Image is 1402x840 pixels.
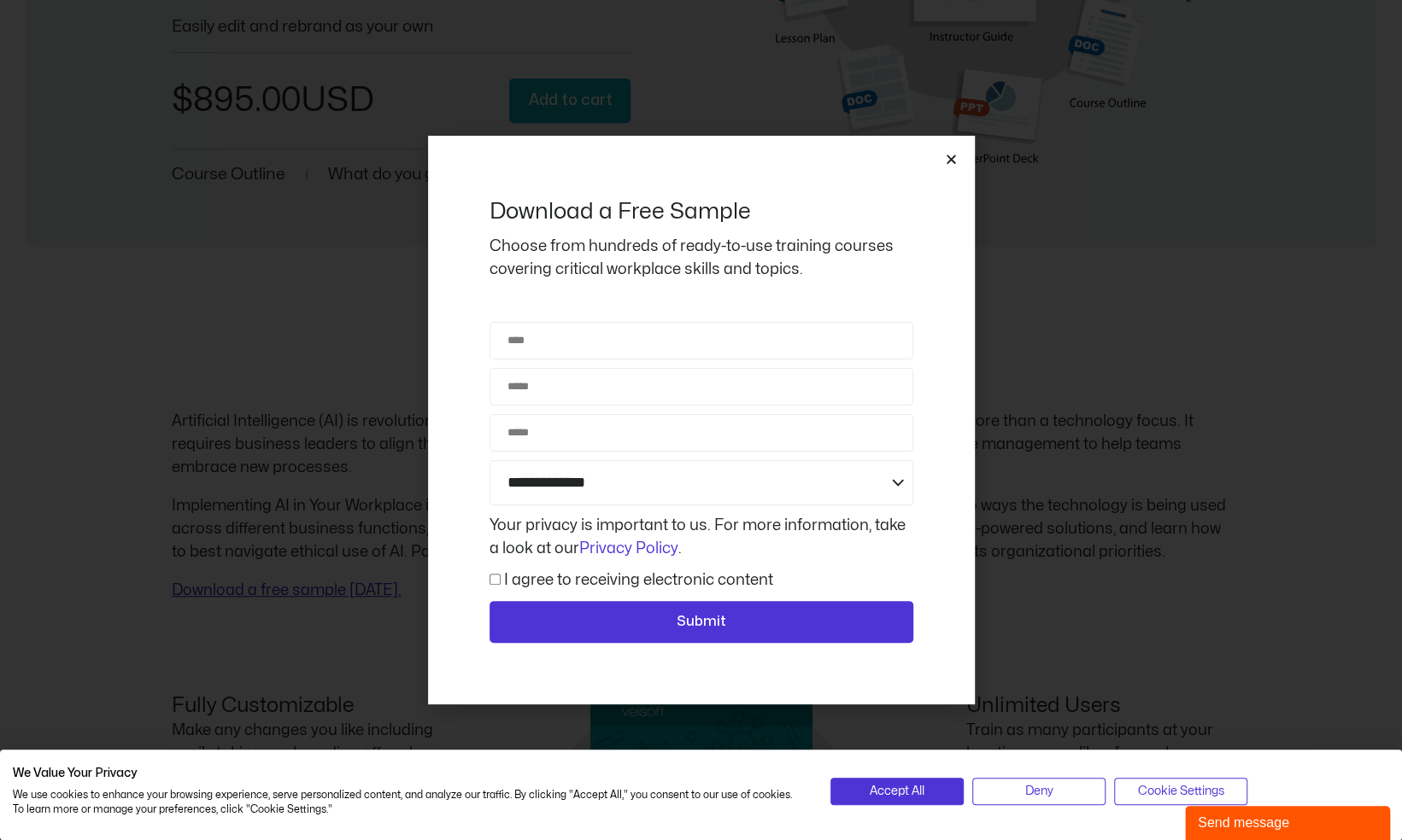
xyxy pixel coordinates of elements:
[870,782,924,801] span: Accept All
[1138,782,1224,801] span: Cookie Settings
[490,601,913,644] button: Submit
[972,778,1106,805] button: Deny all cookies
[485,514,918,560] div: Your privacy is important to us. For more information, take a look at our .
[677,611,726,633] span: Submit
[579,541,678,556] a: Privacy Policy
[13,766,805,781] h2: We Value Your Privacy
[1114,778,1247,805] button: Adjust cookie preferences
[945,153,958,166] a: Close
[490,235,913,281] p: Choose from hundreds of ready-to-use training courses covering critical workplace skills and topics.
[504,573,773,587] label: I agree to receiving electronic content
[13,788,805,817] p: We use cookies to enhance your browsing experience, serve personalized content, and analyze our t...
[490,197,913,226] h2: Download a Free Sample
[1185,802,1393,840] iframe: chat widget
[830,778,964,805] button: Accept all cookies
[1025,782,1053,801] span: Deny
